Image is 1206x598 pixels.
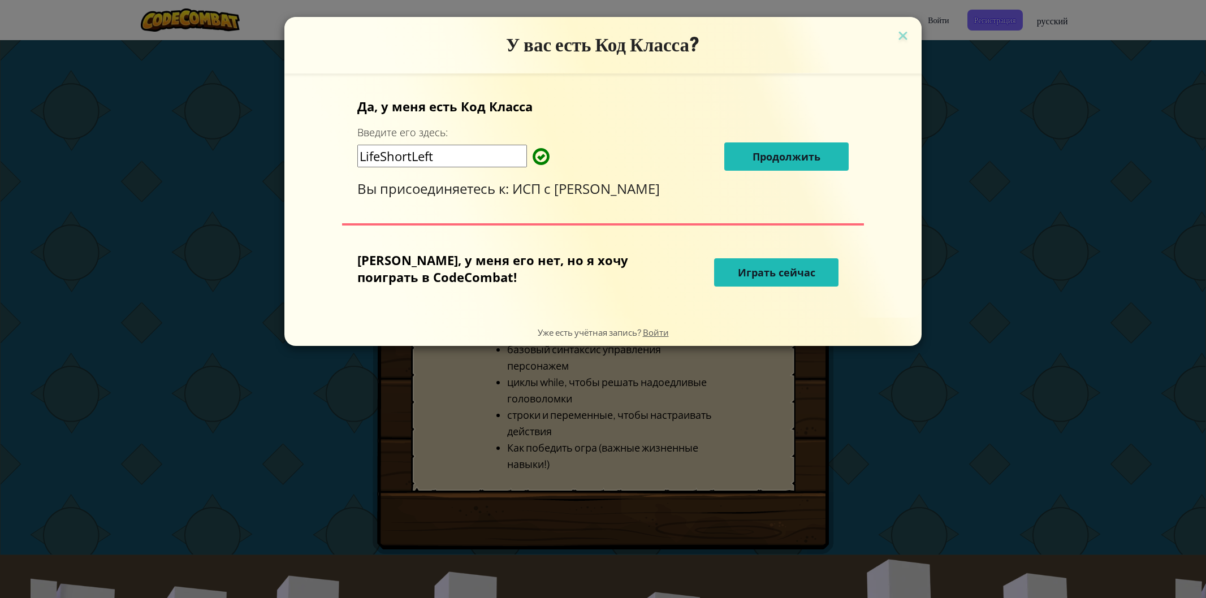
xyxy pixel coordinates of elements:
[738,266,815,279] span: Играть сейчас
[643,327,669,337] a: Войти
[357,252,647,285] p: [PERSON_NAME], у меня его нет, но я хочу поиграть в CodeCombat!
[506,33,700,56] span: У вас есть Код Класса?
[896,28,910,45] img: close icon
[753,150,820,163] span: Продолжить
[714,258,838,287] button: Играть сейчас
[554,179,660,198] span: [PERSON_NAME]
[544,179,554,198] span: с
[357,125,448,140] label: Введите его здесь:
[724,142,849,171] button: Продолжить
[357,179,512,198] span: Вы присоединяетесь к:
[512,179,544,198] span: ИСП
[538,327,643,337] span: Уже есть учётная запись?
[357,98,849,115] p: Да, у меня есть Код Класса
